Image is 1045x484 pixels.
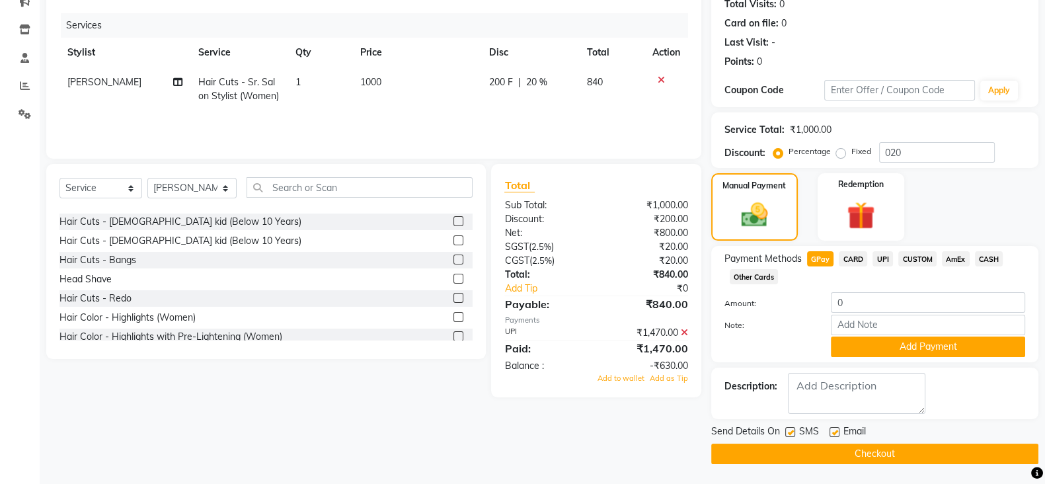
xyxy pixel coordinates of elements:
span: CARD [839,251,867,266]
div: Points: [724,55,754,69]
div: ₹800.00 [596,226,698,240]
div: Service Total: [724,123,785,137]
div: Coupon Code [724,83,825,97]
span: | [518,75,521,89]
div: Discount: [494,212,596,226]
span: 840 [587,76,603,88]
span: Hair Cuts - Sr. Salon Stylist (Women) [198,76,279,102]
div: ₹840.00 [596,296,698,312]
div: - [771,36,775,50]
div: ₹200.00 [596,212,698,226]
span: 200 F [489,75,513,89]
div: UPI [494,326,596,340]
th: Stylist [59,38,190,67]
div: Description: [724,380,777,393]
label: Amount: [715,298,822,309]
th: Disc [481,38,579,67]
div: Hair Cuts - Redo [59,292,132,305]
input: Search or Scan [247,177,473,198]
span: Add as Tip [650,374,688,383]
div: Payable: [494,296,596,312]
label: Manual Payment [722,180,786,192]
span: Email [843,424,866,441]
div: ( ) [494,240,596,254]
div: ₹1,470.00 [596,341,698,356]
label: Note: [715,319,822,331]
img: _gift.svg [838,198,883,233]
span: 2.5% [531,255,551,266]
span: Other Cards [730,269,779,284]
div: Balance : [494,359,596,373]
div: Paid: [494,341,596,356]
span: Send Details On [711,424,780,441]
div: Hair Color - Highlights (Women) [59,311,196,325]
div: Discount: [724,146,765,160]
div: Sub Total: [494,198,596,212]
div: ₹20.00 [596,240,698,254]
span: Add to wallet [598,374,644,383]
div: Total: [494,268,596,282]
label: Fixed [851,145,871,157]
span: Total [504,179,535,192]
span: CASH [975,251,1003,266]
div: 0 [757,55,762,69]
span: CUSTOM [898,251,937,266]
th: Service [190,38,288,67]
label: Percentage [789,145,831,157]
div: ₹1,000.00 [596,198,698,212]
a: Add Tip [494,282,613,296]
div: Hair Cuts - [DEMOGRAPHIC_DATA] kid (Below 10 Years) [59,234,301,248]
button: Apply [980,81,1018,101]
input: Add Note [831,315,1025,335]
div: Hair Cuts - [DEMOGRAPHIC_DATA] kid (Below 10 Years) [59,215,301,229]
span: SGST [504,241,528,253]
span: 20 % [526,75,547,89]
div: Payments [504,315,687,326]
th: Qty [288,38,352,67]
div: ₹1,000.00 [790,123,832,137]
div: ( ) [494,254,596,268]
th: Action [644,38,688,67]
div: Head Shave [59,272,112,286]
div: ₹840.00 [596,268,698,282]
div: Last Visit: [724,36,769,50]
div: -₹630.00 [596,359,698,373]
span: AmEx [942,251,970,266]
span: CGST [504,255,529,266]
th: Total [579,38,644,67]
div: ₹20.00 [596,254,698,268]
div: Hair Color - Highlights with Pre-Lightening (Women) [59,330,282,344]
input: Amount [831,292,1025,313]
div: Services [61,13,698,38]
div: ₹0 [613,282,698,296]
th: Price [352,38,481,67]
div: 0 [781,17,787,30]
span: 2.5% [531,241,551,252]
input: Enter Offer / Coupon Code [824,80,975,101]
span: [PERSON_NAME] [67,76,141,88]
img: _cash.svg [733,200,776,230]
span: 1000 [360,76,381,88]
div: Net: [494,226,596,240]
div: ₹1,470.00 [596,326,698,340]
span: 1 [295,76,301,88]
div: Hair Cuts - Bangs [59,253,136,267]
span: Payment Methods [724,252,802,266]
span: GPay [807,251,834,266]
div: Card on file: [724,17,779,30]
button: Add Payment [831,337,1025,357]
span: SMS [799,424,819,441]
span: UPI [872,251,893,266]
button: Checkout [711,444,1038,464]
label: Redemption [838,179,884,190]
